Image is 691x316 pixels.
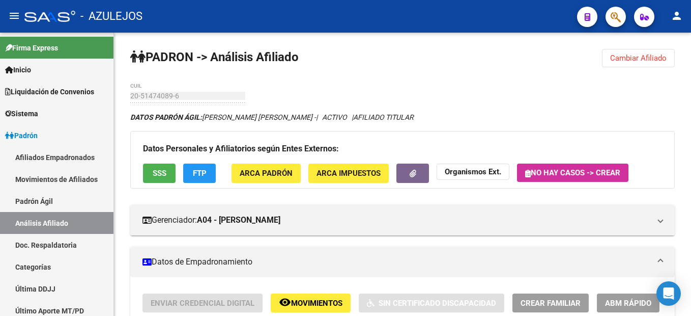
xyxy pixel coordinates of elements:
[5,64,31,75] span: Inicio
[130,113,414,121] i: | ACTIVO |
[291,299,342,308] span: Movimientos
[359,294,504,312] button: Sin Certificado Discapacidad
[5,130,38,141] span: Padrón
[142,294,263,312] button: Enviar Credencial Digital
[130,113,316,121] span: [PERSON_NAME] [PERSON_NAME] -
[143,142,662,156] h3: Datos Personales y Afiliatorios según Entes Externos:
[130,113,202,121] strong: DATOS PADRÓN ÁGIL:
[151,299,254,308] span: Enviar Credencial Digital
[142,256,650,268] mat-panel-title: Datos de Empadronamiento
[5,42,58,54] span: Firma Express
[379,299,496,308] span: Sin Certificado Discapacidad
[80,5,142,28] span: - AZULEJOS
[597,294,659,312] button: ABM Rápido
[525,168,620,177] span: No hay casos -> Crear
[130,50,299,64] strong: PADRON -> Análisis Afiliado
[130,205,675,235] mat-expansion-panel-header: Gerenciador:A04 - [PERSON_NAME]
[232,164,301,182] button: ARCA Padrón
[142,215,650,226] mat-panel-title: Gerenciador:
[512,294,589,312] button: Crear Familiar
[279,296,291,308] mat-icon: remove_red_eye
[153,169,166,178] span: SSS
[197,215,280,226] strong: A04 - [PERSON_NAME]
[671,10,683,22] mat-icon: person
[143,164,176,182] button: SSS
[316,169,381,178] span: ARCA Impuestos
[183,164,216,182] button: FTP
[656,281,681,306] div: Open Intercom Messenger
[5,86,94,97] span: Liquidación de Convenios
[5,108,38,119] span: Sistema
[271,294,351,312] button: Movimientos
[602,49,675,67] button: Cambiar Afiliado
[521,299,581,308] span: Crear Familiar
[193,169,207,178] span: FTP
[437,164,509,179] button: Organismos Ext.
[130,247,675,277] mat-expansion-panel-header: Datos de Empadronamiento
[445,168,501,177] strong: Organismos Ext.
[353,113,414,121] span: AFILIADO TITULAR
[605,299,651,308] span: ABM Rápido
[610,54,667,63] span: Cambiar Afiliado
[8,10,20,22] mat-icon: menu
[308,164,389,182] button: ARCA Impuestos
[240,169,293,178] span: ARCA Padrón
[517,164,628,182] button: No hay casos -> Crear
